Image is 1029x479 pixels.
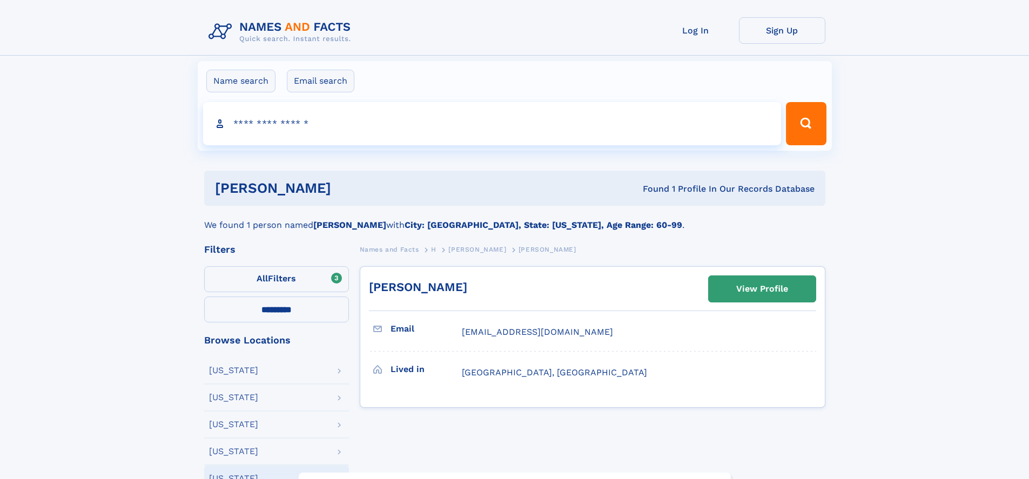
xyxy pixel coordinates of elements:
[709,276,816,302] a: View Profile
[391,320,462,338] h3: Email
[204,17,360,46] img: Logo Names and Facts
[739,17,825,44] a: Sign Up
[215,181,487,195] h1: [PERSON_NAME]
[519,246,576,253] span: [PERSON_NAME]
[257,273,268,284] span: All
[462,327,613,337] span: [EMAIL_ADDRESS][DOMAIN_NAME]
[405,220,682,230] b: City: [GEOGRAPHIC_DATA], State: [US_STATE], Age Range: 60-99
[369,280,467,294] a: [PERSON_NAME]
[431,246,436,253] span: H
[431,242,436,256] a: H
[204,266,349,292] label: Filters
[209,447,258,456] div: [US_STATE]
[313,220,386,230] b: [PERSON_NAME]
[736,276,788,301] div: View Profile
[209,366,258,375] div: [US_STATE]
[653,17,739,44] a: Log In
[462,367,647,377] span: [GEOGRAPHIC_DATA], [GEOGRAPHIC_DATA]
[209,393,258,402] div: [US_STATE]
[204,206,825,232] div: We found 1 person named with .
[360,242,419,256] a: Names and Facts
[786,102,826,145] button: Search Button
[448,246,506,253] span: [PERSON_NAME]
[287,70,354,92] label: Email search
[448,242,506,256] a: [PERSON_NAME]
[209,420,258,429] div: [US_STATE]
[203,102,782,145] input: search input
[204,335,349,345] div: Browse Locations
[487,183,815,195] div: Found 1 Profile In Our Records Database
[206,70,275,92] label: Name search
[391,360,462,379] h3: Lived in
[204,245,349,254] div: Filters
